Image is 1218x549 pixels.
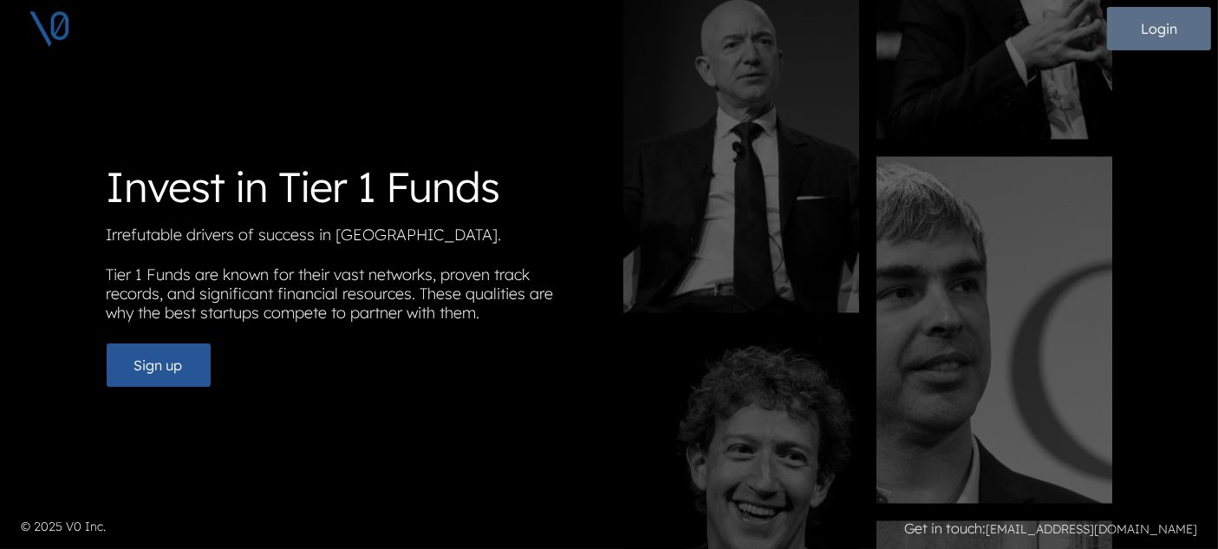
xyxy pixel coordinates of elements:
img: V0 logo [28,7,71,50]
button: Login [1107,7,1211,50]
button: Sign up [107,343,211,387]
p: Irrefutable drivers of success in [GEOGRAPHIC_DATA]. [107,225,596,252]
p: © 2025 V0 Inc. [21,518,599,536]
a: [EMAIL_ADDRESS][DOMAIN_NAME] [986,521,1197,537]
p: Tier 1 Funds are known for their vast networks, proven track records, and significant financial r... [107,265,596,330]
h1: Invest in Tier 1 Funds [107,162,596,212]
strong: Get in touch: [904,520,986,537]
